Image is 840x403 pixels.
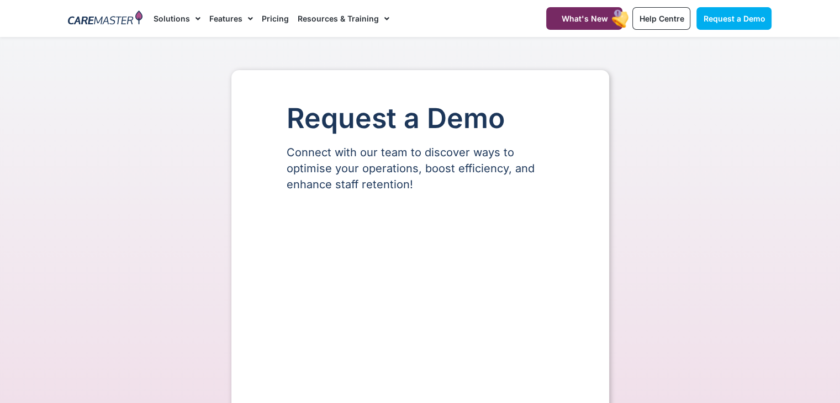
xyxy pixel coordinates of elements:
h1: Request a Demo [287,103,554,134]
a: What's New [546,7,622,30]
img: CareMaster Logo [68,10,142,27]
span: What's New [561,14,607,23]
span: Request a Demo [703,14,765,23]
p: Connect with our team to discover ways to optimise your operations, boost efficiency, and enhance... [287,145,554,193]
a: Help Centre [632,7,690,30]
span: Help Centre [639,14,684,23]
a: Request a Demo [696,7,772,30]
